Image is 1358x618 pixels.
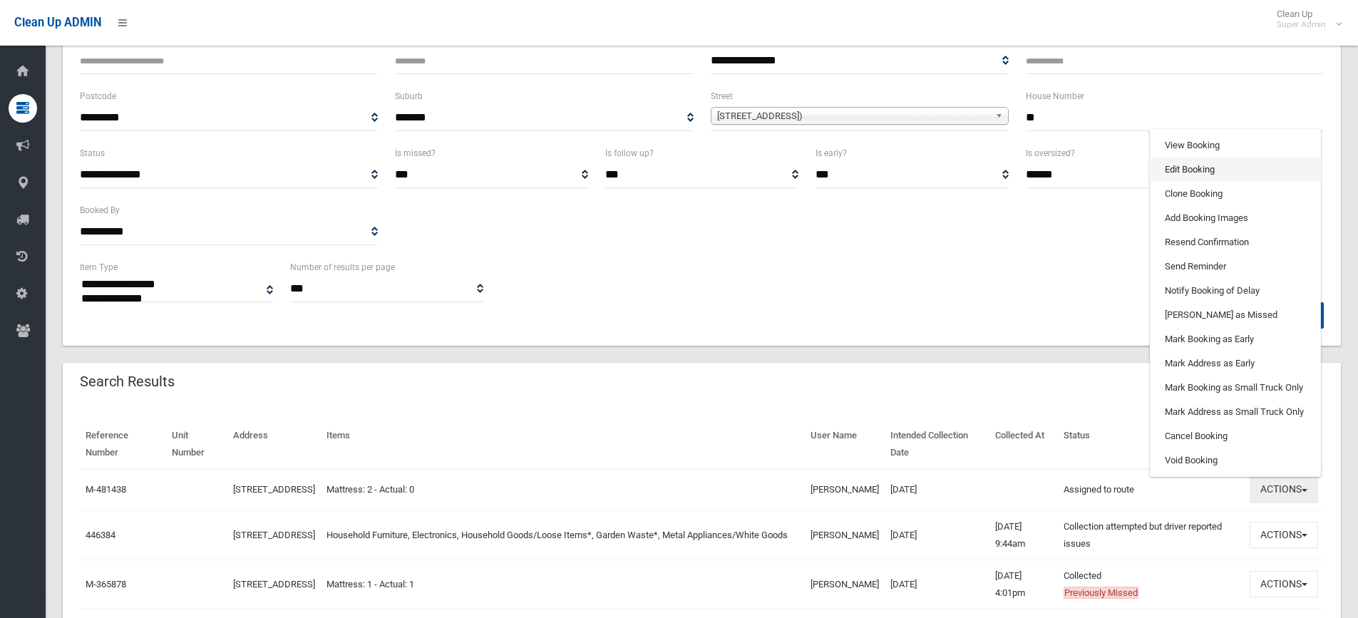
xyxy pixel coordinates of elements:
[1151,327,1320,351] a: Mark Booking as Early
[1058,420,1244,469] th: Status
[1026,88,1084,104] label: House Number
[233,484,315,495] a: [STREET_ADDRESS]
[290,259,395,275] label: Number of results per page
[885,560,989,609] td: [DATE]
[1151,230,1320,254] a: Resend Confirmation
[321,510,806,560] td: Household Furniture, Electronics, Household Goods/Loose Items*, Garden Waste*, Metal Appliances/W...
[1250,571,1318,597] button: Actions
[80,420,166,469] th: Reference Number
[1151,133,1320,158] a: View Booking
[1151,254,1320,279] a: Send Reminder
[166,420,227,469] th: Unit Number
[816,145,847,161] label: Is early?
[989,510,1057,560] td: [DATE] 9:44am
[805,469,885,510] td: [PERSON_NAME]
[1270,9,1340,30] span: Clean Up
[1026,145,1075,161] label: Is oversized?
[1151,424,1320,448] a: Cancel Booking
[86,530,115,540] a: 446384
[885,469,989,510] td: [DATE]
[605,145,654,161] label: Is follow up?
[233,579,315,589] a: [STREET_ADDRESS]
[395,145,436,161] label: Is missed?
[80,145,105,161] label: Status
[14,16,101,29] span: Clean Up ADMIN
[80,259,118,275] label: Item Type
[1151,400,1320,424] a: Mark Address as Small Truck Only
[1277,19,1326,30] small: Super Admin
[86,579,126,589] a: M-365878
[1151,376,1320,400] a: Mark Booking as Small Truck Only
[321,469,806,510] td: Mattress: 2 - Actual: 0
[805,560,885,609] td: [PERSON_NAME]
[1151,448,1320,473] a: Void Booking
[1058,469,1244,510] td: Assigned to route
[321,420,806,469] th: Items
[989,560,1057,609] td: [DATE] 4:01pm
[63,368,192,396] header: Search Results
[989,420,1057,469] th: Collected At
[805,510,885,560] td: [PERSON_NAME]
[86,484,126,495] a: M-481438
[1058,560,1244,609] td: Collected
[711,88,733,104] label: Street
[1151,182,1320,206] a: Clone Booking
[227,420,321,469] th: Address
[805,420,885,469] th: User Name
[885,510,989,560] td: [DATE]
[1250,522,1318,548] button: Actions
[717,108,989,125] span: [STREET_ADDRESS])
[1151,279,1320,303] a: Notify Booking of Delay
[1151,351,1320,376] a: Mark Address as Early
[321,560,806,609] td: Mattress: 1 - Actual: 1
[1151,303,1320,327] a: [PERSON_NAME] as Missed
[1058,510,1244,560] td: Collection attempted but driver reported issues
[80,202,120,218] label: Booked By
[80,88,116,104] label: Postcode
[885,420,989,469] th: Intended Collection Date
[1250,477,1318,503] button: Actions
[1151,158,1320,182] a: Edit Booking
[1151,206,1320,230] a: Add Booking Images
[395,88,423,104] label: Suburb
[233,530,315,540] a: [STREET_ADDRESS]
[1064,587,1138,599] span: Previously Missed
